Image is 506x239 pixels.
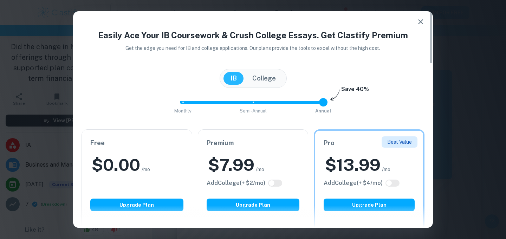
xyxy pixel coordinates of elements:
h4: Easily Ace Your IB Coursework & Crush College Essays. Get Clastify Premium [82,29,424,41]
span: Semi-Annual [240,108,267,114]
h6: Save 40% [341,85,369,97]
button: Upgrade Plan [90,199,183,211]
h6: Click to see all the additional College features. [324,179,383,187]
p: Best Value [387,138,412,146]
h6: Premium [207,138,300,148]
h2: $ 0.00 [92,154,140,176]
span: /mo [382,166,390,173]
h6: Pro [324,138,415,148]
span: /mo [142,166,150,173]
span: /mo [256,166,264,173]
button: College [245,72,283,85]
button: IB [223,72,244,85]
h2: $ 7.99 [208,154,254,176]
h6: Free [90,138,183,148]
span: Annual [315,108,331,114]
span: Monthly [174,108,192,114]
img: subscription-arrow.svg [330,89,340,101]
p: Get the edge you need for IB and college applications. Our plans provide the tools to excel witho... [116,44,390,52]
h2: $ 13.99 [325,154,381,176]
h6: Click to see all the additional College features. [207,179,265,187]
button: Upgrade Plan [207,199,300,211]
button: Upgrade Plan [324,199,415,211]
